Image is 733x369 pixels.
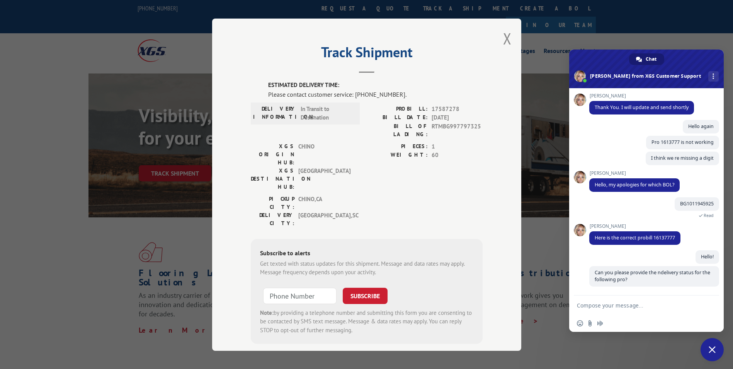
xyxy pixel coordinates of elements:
label: DELIVERY CITY: [251,211,294,227]
span: Thank You. I will update and send shortly [595,104,689,111]
span: 60 [432,151,483,160]
span: [GEOGRAPHIC_DATA] , SC [298,211,350,227]
span: 1 [432,142,483,151]
span: Hello! [701,253,714,260]
span: Send a file [587,320,593,326]
span: Read [704,213,714,218]
span: Can you please provide the ndelivery status for the following pro? [595,269,710,283]
label: PICKUP CITY: [251,195,294,211]
span: 17587278 [432,104,483,113]
label: BILL DATE: [367,113,428,122]
span: Pro 1613777 is not working [651,139,714,145]
div: Chat [629,53,664,65]
span: Chat [646,53,656,65]
span: [PERSON_NAME] [589,224,680,229]
span: Hello again [688,123,714,130]
div: by providing a telephone number and submitting this form you are consenting to be contacted by SM... [260,308,473,335]
span: Here is the correct probill 16137777 [595,234,675,241]
label: XGS DESTINATION HUB: [251,166,294,191]
label: PIECES: [367,142,428,151]
span: Insert an emoji [577,320,583,326]
span: [PERSON_NAME] [589,93,694,99]
label: PROBILL: [367,104,428,113]
h2: Track Shipment [251,47,483,62]
span: [PERSON_NAME] [589,171,680,176]
div: Close chat [701,338,724,361]
button: SUBSCRIBE [343,287,388,304]
span: I think we re missing a digit [651,155,714,161]
div: Please contact customer service: [PHONE_NUMBER]. [268,89,483,99]
div: Get texted with status updates for this shipment. Message and data rates may apply. Message frequ... [260,259,473,277]
label: XGS ORIGIN HUB: [251,142,294,166]
span: Audio message [597,320,603,326]
div: Subscribe to alerts [260,248,473,259]
span: [GEOGRAPHIC_DATA] [298,166,350,191]
label: WEIGHT: [367,151,428,160]
div: More channels [708,71,719,82]
label: DELIVERY INFORMATION: [253,104,297,122]
label: BILL OF LADING: [367,122,428,138]
span: In Transit to Destination [301,104,353,122]
label: ESTIMATED DELIVERY TIME: [268,81,483,90]
span: RTMBG997797325 [432,122,483,138]
span: BG1011945925 [680,200,714,207]
span: [DATE] [432,113,483,122]
span: CHINO , CA [298,195,350,211]
input: Phone Number [263,287,337,304]
textarea: Compose your message... [577,302,699,309]
span: CHINO [298,142,350,166]
strong: Note: [260,309,274,316]
button: Close modal [503,28,512,49]
span: Hello, my apologies for which BOL? [595,181,674,188]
